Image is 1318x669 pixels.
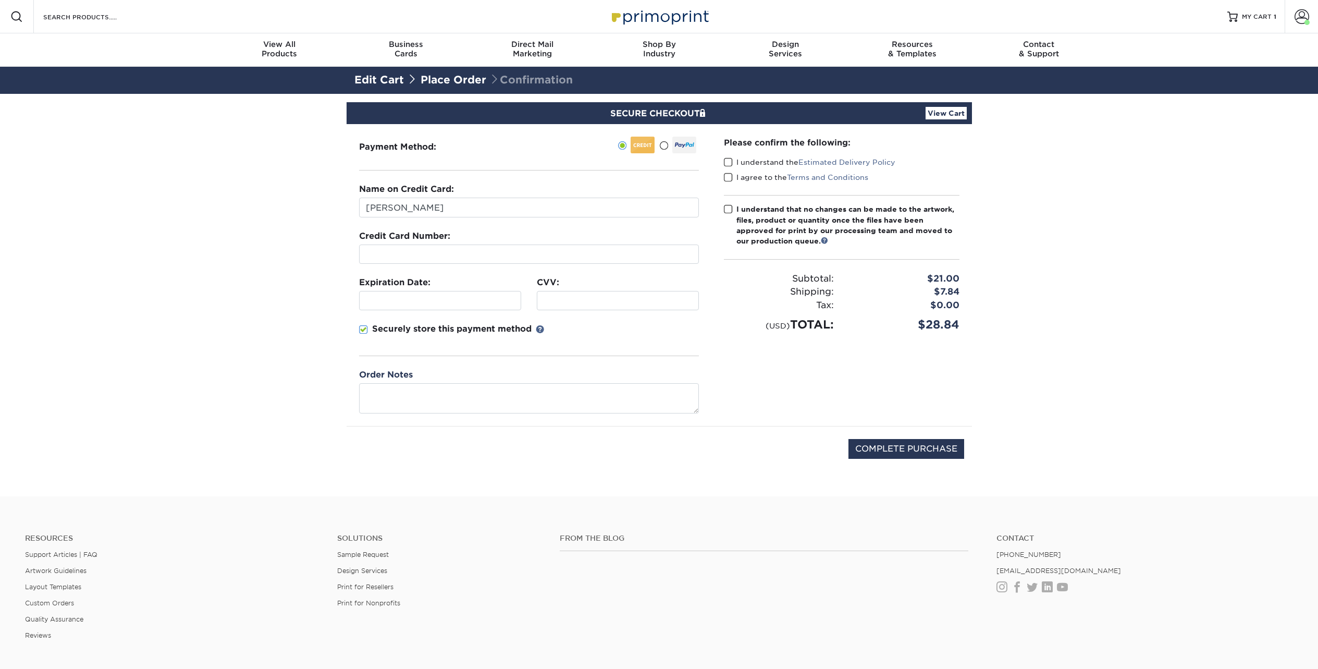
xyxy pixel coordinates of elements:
[537,276,559,289] label: CVV:
[722,40,849,58] div: Services
[716,272,842,286] div: Subtotal:
[421,74,486,86] a: Place Order
[25,599,74,607] a: Custom Orders
[996,551,1061,558] a: [PHONE_NUMBER]
[489,74,573,86] span: Confirmation
[976,40,1102,49] span: Contact
[354,74,404,86] a: Edit Cart
[469,40,596,49] span: Direct Mail
[337,551,389,558] a: Sample Request
[25,583,81,591] a: Layout Templates
[976,33,1102,67] a: Contact& Support
[842,285,967,299] div: $7.84
[25,551,97,558] a: Support Articles | FAQ
[216,33,343,67] a: View AllProducts
[724,172,868,183] label: I agree to the
[596,40,722,58] div: Industry
[359,230,450,242] label: Credit Card Number:
[724,157,895,167] label: I understand the
[766,321,790,330] small: (USD)
[722,40,849,49] span: Design
[716,285,842,299] div: Shipping:
[359,142,462,152] h3: Payment Method:
[364,296,516,306] iframe: Secure payment input frame
[716,299,842,312] div: Tax:
[216,40,343,58] div: Products
[848,439,964,459] input: COMPLETE PURCHASE
[926,107,967,119] a: View Cart
[1242,13,1272,21] span: MY CART
[469,33,596,67] a: Direct MailMarketing
[596,40,722,49] span: Shop By
[342,40,469,58] div: Cards
[607,5,711,28] img: Primoprint
[25,615,83,623] a: Quality Assurance
[359,198,699,217] input: First & Last Name
[842,272,967,286] div: $21.00
[337,599,400,607] a: Print for Nonprofits
[716,316,842,333] div: TOTAL:
[469,40,596,58] div: Marketing
[842,316,967,333] div: $28.84
[359,276,430,289] label: Expiration Date:
[337,583,393,591] a: Print for Resellers
[372,323,532,335] p: Securely store this payment method
[842,299,967,312] div: $0.00
[849,40,976,58] div: & Templates
[976,40,1102,58] div: & Support
[610,108,708,118] span: SECURE CHECKOUT
[359,369,413,381] label: Order Notes
[849,40,976,49] span: Resources
[337,567,387,575] a: Design Services
[787,173,868,181] a: Terms and Conditions
[337,534,545,543] h4: Solutions
[798,158,895,166] a: Estimated Delivery Policy
[216,40,343,49] span: View All
[364,249,694,259] iframe: Secure payment input frame
[724,137,959,149] div: Please confirm the following:
[996,567,1121,575] a: [EMAIL_ADDRESS][DOMAIN_NAME]
[736,204,959,247] div: I understand that no changes can be made to the artwork, files, product or quantity once the file...
[342,40,469,49] span: Business
[596,33,722,67] a: Shop ByIndustry
[560,534,968,543] h4: From the Blog
[1274,13,1276,20] span: 1
[996,534,1293,543] a: Contact
[722,33,849,67] a: DesignServices
[849,33,976,67] a: Resources& Templates
[42,10,144,23] input: SEARCH PRODUCTS.....
[25,631,51,639] a: Reviews
[25,567,87,575] a: Artwork Guidelines
[342,33,469,67] a: BusinessCards
[541,296,694,306] iframe: Secure payment input frame
[25,534,322,543] h4: Resources
[359,183,454,196] label: Name on Credit Card:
